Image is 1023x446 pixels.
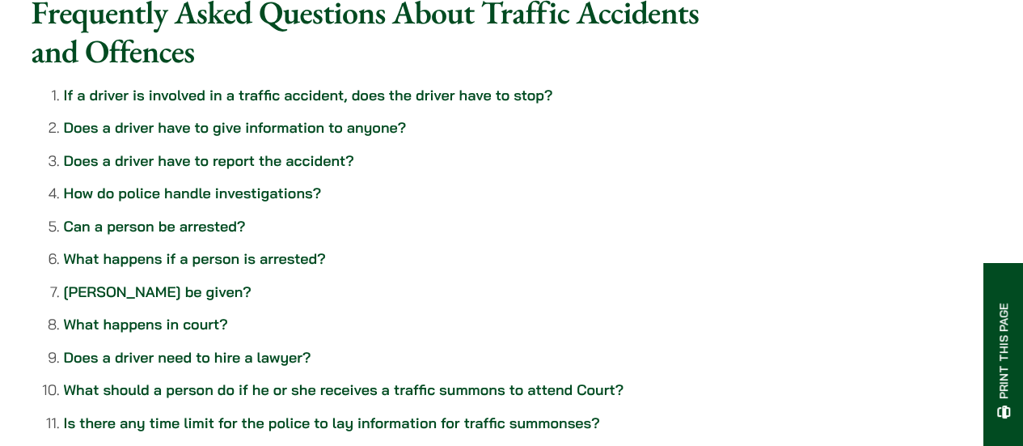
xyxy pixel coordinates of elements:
[64,183,322,202] a: How do police handle investigations?
[64,314,228,333] a: What happens in court?
[64,380,624,398] a: What should a person do if he or she receives a traffic summons to attend Court?
[64,216,246,235] a: Can a person be arrested?
[64,282,252,300] a: [PERSON_NAME] be given?
[64,248,326,267] a: What happens if a person is arrested?
[64,413,600,431] a: Is there any time limit for the police to lay information for traffic summonses?
[64,117,407,136] a: Does a driver have to give information to anyone?
[64,151,354,169] a: Does a driver have to report the accident?
[64,85,553,104] a: If a driver is involved in a traffic accident, does the driver have to stop?
[64,347,311,366] a: Does a driver need to hire a lawyer?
